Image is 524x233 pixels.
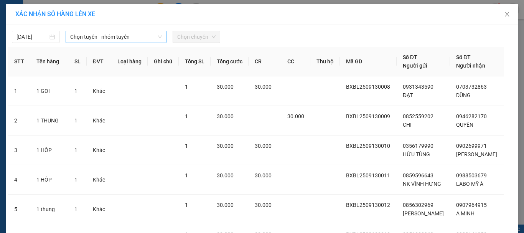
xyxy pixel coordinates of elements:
[217,113,234,119] span: 30.000
[87,195,111,224] td: Khác
[403,63,427,69] span: Người gửi
[403,122,412,128] span: CHI
[68,47,87,76] th: SL
[403,113,433,119] span: 0852559202
[346,143,390,149] span: BXBL2509130010
[87,76,111,106] td: Khác
[148,47,178,76] th: Ghi chú
[217,143,234,149] span: 30.000
[249,47,281,76] th: CR
[403,151,430,157] span: HỮU TÙNG
[456,210,475,216] span: A MINH
[496,4,518,25] button: Close
[346,113,390,119] span: BXBL2509130009
[217,202,234,208] span: 30.000
[403,92,413,98] span: ĐẠT
[255,143,272,149] span: 30.000
[74,88,77,94] span: 1
[70,31,162,43] span: Chọn tuyến - nhóm tuyến
[255,172,272,178] span: 30.000
[255,84,272,90] span: 30.000
[287,113,304,119] span: 30.000
[30,195,68,224] td: 1 thung
[158,35,162,39] span: down
[111,47,148,76] th: Loại hàng
[211,47,249,76] th: Tổng cước
[30,136,68,165] td: 1 HÔP
[8,136,30,165] td: 3
[456,63,485,69] span: Người nhận
[403,84,433,90] span: 0931343590
[179,47,211,76] th: Tổng SL
[346,202,390,208] span: BXBL2509130012
[74,177,77,183] span: 1
[16,33,48,41] input: 13/09/2025
[456,172,487,178] span: 0988503679
[74,206,77,212] span: 1
[30,47,68,76] th: Tên hàng
[8,47,30,76] th: STT
[456,54,471,60] span: Số ĐT
[403,210,444,216] span: [PERSON_NAME]
[403,181,441,187] span: NK VĨNH HƯNG
[255,202,272,208] span: 30.000
[504,11,510,17] span: close
[403,202,433,208] span: 0856302969
[346,172,390,178] span: BXBL2509130011
[217,172,234,178] span: 30.000
[177,31,216,43] span: Chọn chuyến
[185,172,188,178] span: 1
[30,76,68,106] td: 1 GOI
[403,143,433,149] span: 0356179990
[456,181,483,187] span: LABO MỸ Á
[30,165,68,195] td: 1 HÔP
[456,84,487,90] span: 0703732863
[403,172,433,178] span: 0859596643
[456,122,473,128] span: QUYÊN
[403,54,417,60] span: Số ĐT
[8,195,30,224] td: 5
[8,76,30,106] td: 1
[74,147,77,153] span: 1
[8,165,30,195] td: 4
[346,84,390,90] span: BXBL2509130008
[87,47,111,76] th: ĐVT
[185,113,188,119] span: 1
[87,106,111,136] td: Khác
[87,136,111,165] td: Khác
[8,106,30,136] td: 2
[185,202,188,208] span: 1
[456,113,487,119] span: 0946282170
[456,151,497,157] span: [PERSON_NAME]
[310,47,340,76] th: Thu hộ
[74,117,77,124] span: 1
[456,202,487,208] span: 0907964915
[185,143,188,149] span: 1
[185,84,188,90] span: 1
[456,143,487,149] span: 0902699971
[87,165,111,195] td: Khác
[281,47,310,76] th: CC
[30,106,68,136] td: 1 THUNG
[456,92,471,98] span: DŨNG
[217,84,234,90] span: 30.000
[340,47,397,76] th: Mã GD
[15,10,95,18] span: XÁC NHẬN SỐ HÀNG LÊN XE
